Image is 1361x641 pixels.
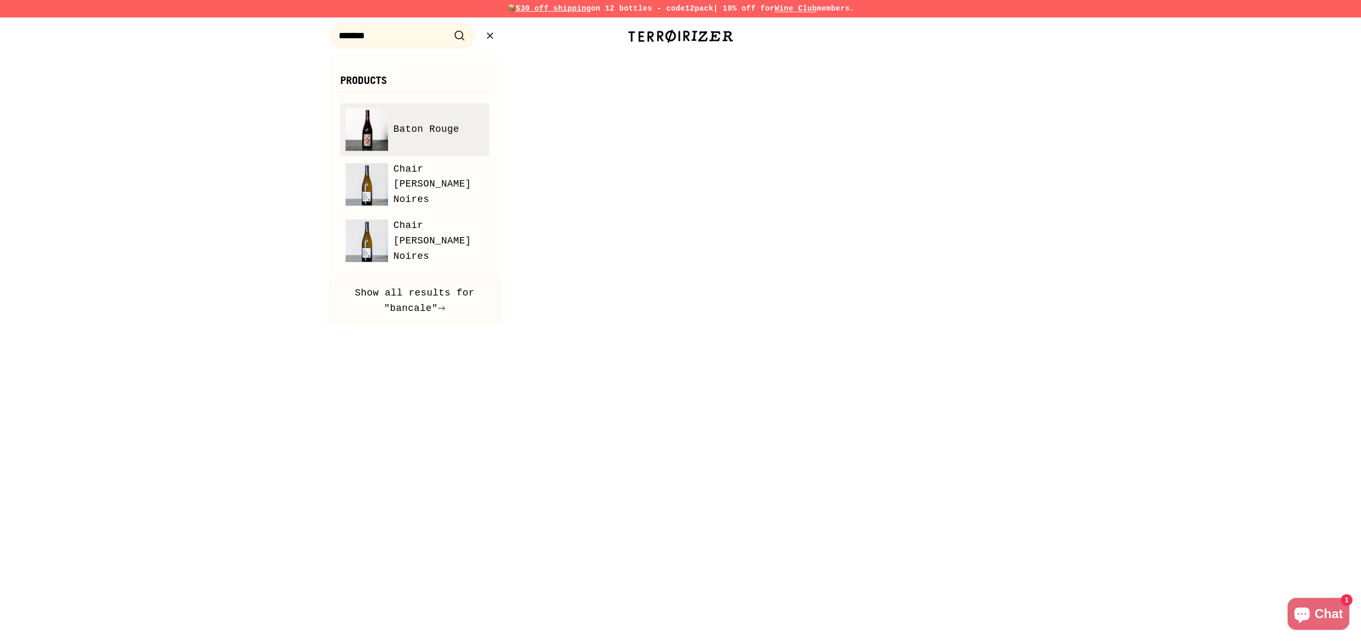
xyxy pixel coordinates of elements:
inbox-online-store-chat: Shopify online store chat [1284,598,1352,632]
span: $30 off shipping [516,4,591,13]
a: Chair Blanche Marnes Noires Chair [PERSON_NAME] Noires [346,218,484,264]
img: Baton Rouge [346,108,388,151]
a: Baton Rouge Baton Rouge [346,108,484,151]
p: 📦 on 12 bottles - code | 10% off for members. [303,3,1058,14]
span: Chair [PERSON_NAME] Noires [393,218,484,264]
a: Chair Blanche Marnes Noires Chair [PERSON_NAME] Noires [346,162,484,207]
button: Show all results for "bancale" [330,280,500,322]
h3: Products [340,75,489,92]
span: Baton Rouge [393,122,459,137]
img: Chair Blanche Marnes Noires [346,163,388,206]
a: Wine Club [775,4,817,13]
strong: 12pack [685,4,713,13]
span: Chair [PERSON_NAME] Noires [393,162,484,207]
img: Chair Blanche Marnes Noires [346,220,388,262]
